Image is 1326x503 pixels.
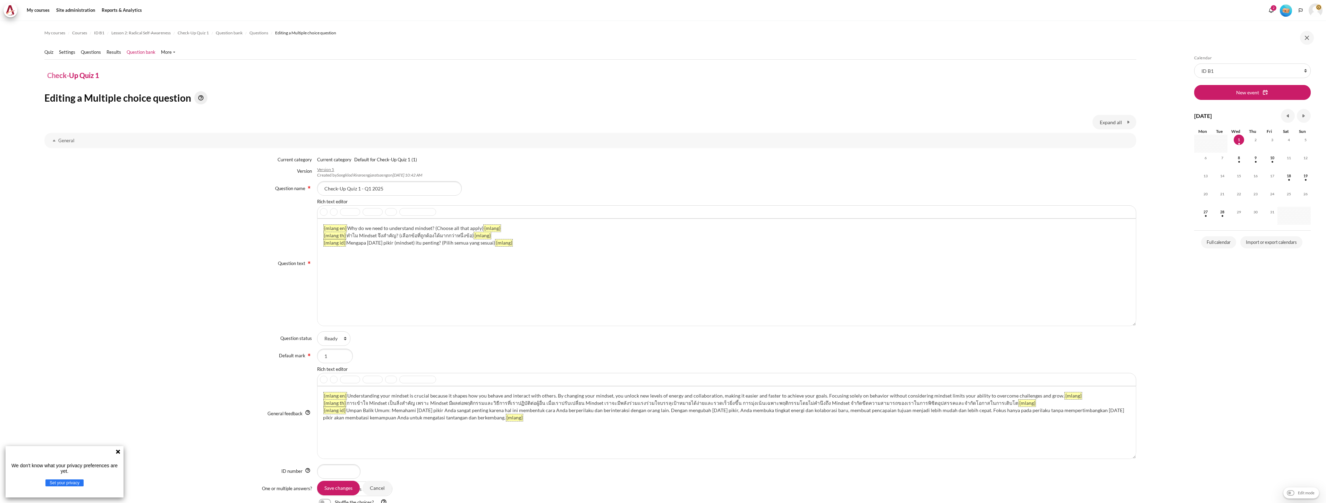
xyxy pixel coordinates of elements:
[1300,174,1311,178] a: Sunday, 19 October events
[305,410,311,415] img: Help with General feedback
[324,400,346,407] span: {mlang th}
[1284,174,1294,178] a: Saturday, 18 October events
[426,210,430,214] button: Manage files
[1267,171,1277,181] span: 17
[373,210,377,214] button: Outdent
[1231,129,1240,134] span: Wed
[337,172,388,178] em: Songklod Riraroengjaratsaeng
[6,5,15,16] img: Architeck
[354,156,417,163] span: Default for Check-Up Quiz 1 (1)
[1234,135,1244,145] span: 1
[1200,207,1211,217] span: 27
[216,30,243,36] span: Question bank
[346,377,350,382] button: Bold [Ctrl + b]
[280,335,312,341] label: Question status
[317,366,1133,373] div: Rich text editor
[1194,85,1311,100] button: New event
[1267,135,1277,145] span: 3
[1200,153,1211,163] span: 6
[368,210,373,214] button: Ordered list
[1201,236,1236,249] a: Full calendar
[354,210,358,214] button: Font colour
[81,49,101,56] a: Questions
[418,377,422,382] button: Record audio
[1300,135,1311,145] span: 5
[306,185,312,190] img: Required
[161,49,175,56] a: More
[401,377,405,382] button: Components for learning (c4l)
[72,29,87,37] a: Courses
[430,210,434,214] button: Insert H5P
[332,377,336,382] button: Multi-Language Content (v2)
[1234,153,1244,163] span: 8
[99,3,144,17] a: Reports & Analytics
[1280,5,1292,17] img: Level #1
[484,225,501,232] span: {mlang}
[1249,129,1256,134] span: Thu
[44,27,1136,39] nav: Navigation bar
[1283,129,1289,134] span: Sat
[1216,129,1223,134] span: Tue
[405,377,409,382] button: Emoji picker
[249,29,268,37] a: Questions
[1250,156,1261,160] a: Thursday, 9 October events
[44,29,65,37] a: My courses
[317,167,334,172] u: Version 5
[194,91,207,104] img: Help with Multiple choice
[1065,392,1082,399] span: {mlang}
[1200,171,1211,181] span: 13
[1300,153,1311,163] span: 12
[409,377,414,382] button: Insert or edit image
[44,30,65,36] span: My courses
[306,260,312,264] span: Required
[414,377,418,382] button: Insert or edit an audio/video file
[317,172,422,178] a: Created by on
[297,168,312,175] label: Version
[1236,89,1259,96] span: New event
[8,463,121,474] p: We don't know what your privacy preferences are yet.
[1250,135,1261,145] span: 2
[1019,400,1036,407] span: {mlang}
[1284,153,1294,163] span: 11
[111,30,171,36] span: Lesson 2: Radical Self-Awareness
[1217,210,1227,214] a: Tuesday, 28 October events
[267,411,303,416] label: General feedback
[306,185,312,189] span: Required
[364,210,368,214] button: Unordered list
[1234,171,1244,181] span: 15
[346,210,350,214] button: Bold [Ctrl + b]
[47,70,99,80] h4: Check-Up Quiz 1
[387,210,391,214] button: Link [Ctrl + k]
[342,210,346,214] button: Paragraph styles
[305,468,311,473] img: Help with ID number
[405,210,409,214] button: Emoji picker
[1284,171,1294,181] span: 18
[72,30,87,36] span: Courses
[323,392,1130,421] p: Understanding your mindset is crucial because it shapes how you behave and interact with others. ...
[94,29,104,37] a: ID B1
[1250,189,1261,199] span: 23
[332,210,336,214] button: Multi-Language Content (v2)
[275,186,305,191] label: Question name
[350,377,354,382] button: Italic [Ctrl + i]
[45,479,84,486] button: Set your privacy
[44,49,53,56] a: Quiz
[306,352,312,357] span: Required
[278,261,305,266] label: Question text
[278,156,312,163] label: Current category
[495,239,512,246] span: {mlang}
[354,377,358,382] button: Font colour
[430,377,434,382] button: Insert H5P
[1284,135,1294,145] span: 4
[1300,171,1311,181] span: 19
[1194,55,1311,250] section: Blocks
[317,156,351,163] label: Current category
[58,138,1122,144] h3: General
[1234,138,1244,142] a: Today Wednesday, 1 October
[322,377,326,382] button: Show/hide advanced buttons
[409,210,414,214] button: Insert or edit image
[107,49,121,56] a: Results
[111,29,171,37] a: Lesson 2: Radical Self-Awareness
[1227,135,1244,153] td: Today
[1267,153,1277,163] span: 10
